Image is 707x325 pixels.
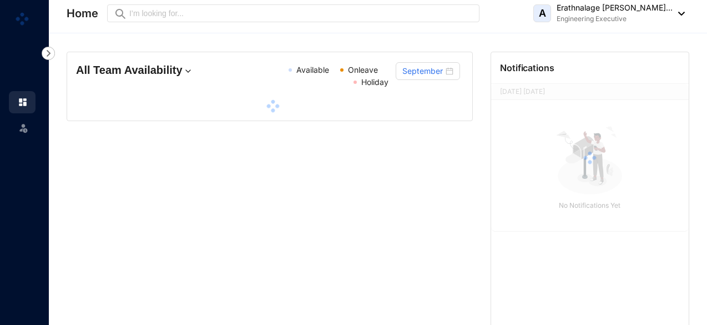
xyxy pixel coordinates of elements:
[673,12,685,16] img: dropdown-black.8e83cc76930a90b1a4fdb6d089b7bf3a.svg
[129,7,473,19] input: I’m looking for...
[296,65,329,74] span: Available
[539,8,546,18] span: A
[557,13,673,24] p: Engineering Executive
[348,65,378,74] span: Onleave
[76,62,205,78] h4: All Team Availability
[9,91,36,113] li: Home
[18,122,29,133] img: leave-unselected.2934df6273408c3f84d9.svg
[500,61,554,74] p: Notifications
[42,47,55,60] img: nav-icon-right.af6afadce00d159da59955279c43614e.svg
[402,65,443,77] input: Select month
[557,2,673,13] p: Erathnalage [PERSON_NAME]...
[361,77,388,87] span: Holiday
[183,66,194,77] img: dropdown.780994ddfa97fca24b89f58b1de131fa.svg
[67,6,98,21] p: Home
[18,97,28,107] img: home.c6720e0a13eba0172344.svg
